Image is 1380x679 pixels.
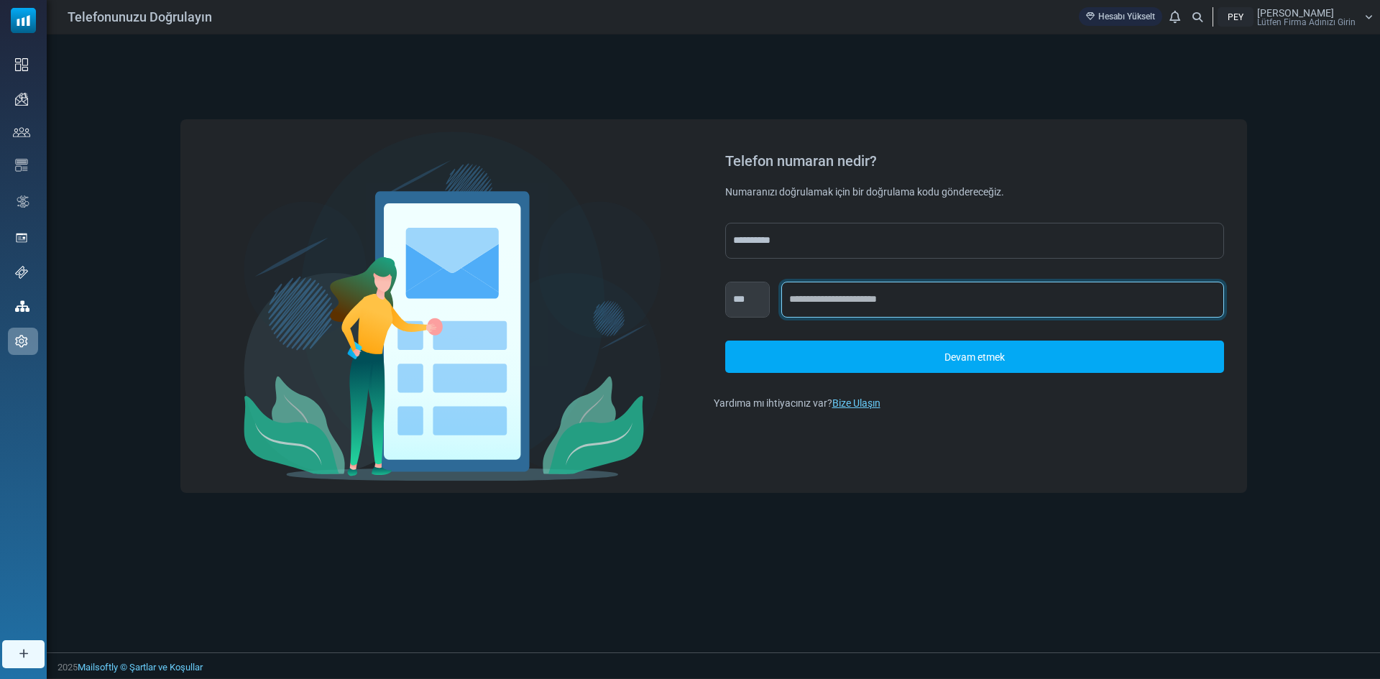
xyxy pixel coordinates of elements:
a: Mailsoftly © [78,662,127,673]
img: support-icon.svg [15,266,28,279]
font: 2025 [57,662,78,673]
font: PEY [1228,12,1243,22]
a: Şartlar ve Koşullar [129,662,203,673]
font: Telefonunuzu Doğrulayın [68,9,212,24]
img: contacts-icon.svg [13,127,30,137]
font: [PERSON_NAME] [1257,7,1334,19]
a: PEY [PERSON_NAME] Lütfen Firma Adınızı Girin [1218,7,1373,27]
font: Numaranızı doğrulamak için bir doğrulama kodu göndereceğiz. [725,186,1004,198]
a: Hesabı Yükselt [1079,7,1162,26]
font: Devam etmek [944,351,1005,363]
img: dashboard-icon.svg [15,58,28,71]
img: mailsoftly_icon_blue_white.svg [11,8,36,33]
font: Hesabı Yükselt [1098,11,1155,22]
img: campaigns-icon.png [15,93,28,106]
font: Yardıma mı ihtiyacınız var? [714,397,832,409]
img: email-templates-icon.svg [15,159,28,172]
img: settings-icon.svg [15,335,28,348]
a: Bize Ulaşın [832,397,880,409]
span: çeviri eksik: en.layouts.footer.terms_and_conditions [129,662,203,673]
font: Telefon numaran nedir? [725,152,877,170]
img: workflow.svg [15,193,31,210]
font: Lütfen Firma Adınızı Girin [1257,17,1356,27]
img: landing_pages.svg [15,231,28,244]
